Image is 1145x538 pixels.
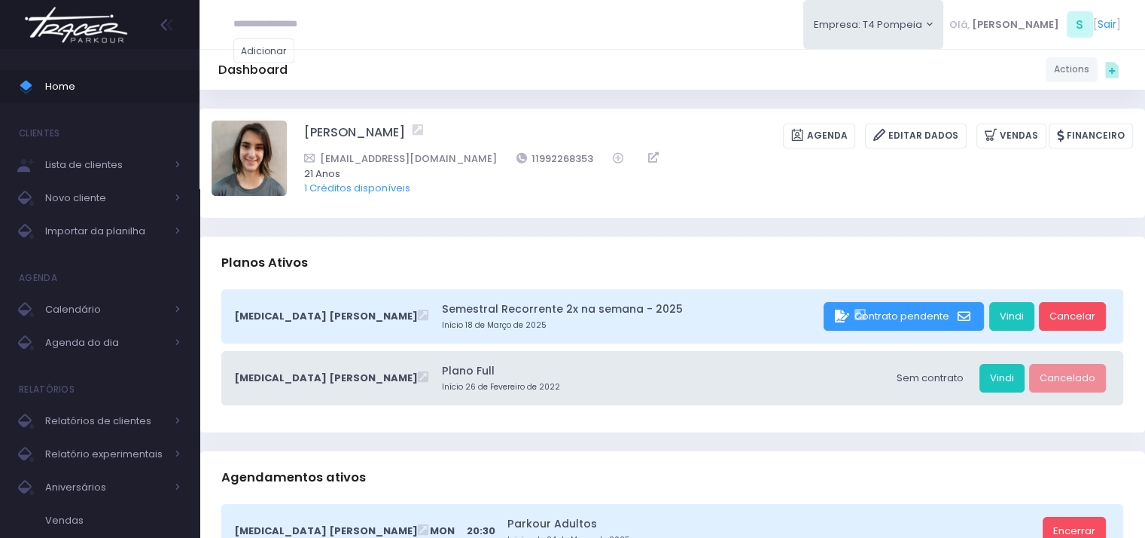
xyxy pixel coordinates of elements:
[979,364,1025,393] a: Vindi
[304,124,405,148] a: [PERSON_NAME]
[865,124,967,148] a: Editar Dados
[1067,11,1093,38] span: S
[442,301,819,317] a: Semestral Recorrente 2x na semana - 2025
[442,381,882,393] small: Início 26 de Fevereiro de 2022
[1049,124,1133,148] a: Financeiro
[19,118,59,148] h4: Clientes
[1046,57,1098,82] a: Actions
[45,333,166,353] span: Agenda do dia
[221,456,366,499] h3: Agendamentos ativos
[212,121,287,196] img: Paloma Botana
[989,302,1034,331] a: Vindi
[45,411,166,431] span: Relatórios de clientes
[233,38,295,63] a: Adicionar
[442,319,819,332] small: Início 18 de Março de 2025
[304,167,1113,182] span: 21 Anos
[45,77,181,96] span: Home
[304,181,410,195] a: 1 Créditos disponíveis
[516,151,594,167] a: 11992268353
[1039,302,1106,331] a: Cancelar
[442,363,882,379] a: Plano Full
[972,17,1059,32] span: [PERSON_NAME]
[45,155,166,175] span: Lista de clientes
[854,309,949,323] span: Contrato pendente
[304,151,497,167] a: [EMAIL_ADDRESS][DOMAIN_NAME]
[943,8,1126,41] div: [ ]
[218,63,288,78] h5: Dashboard
[45,478,166,497] span: Aniversários
[45,300,166,319] span: Calendário
[45,188,166,208] span: Novo cliente
[1098,17,1116,32] a: Sair
[45,511,181,530] span: Vendas
[212,121,287,200] label: Alterar foto de perfil
[221,241,308,284] h3: Planos Ativos
[234,309,418,324] span: [MEDICAL_DATA] [PERSON_NAME]
[976,124,1046,148] a: Vendas
[783,124,855,148] a: Agenda
[45,445,166,464] span: Relatório experimentais
[19,263,57,293] h4: Agenda
[886,364,974,393] div: Sem contrato
[507,516,1037,532] a: Parkour Adultos
[949,17,970,32] span: Olá,
[45,222,166,241] span: Importar da planilha
[1098,55,1126,84] div: Quick actions
[234,371,418,386] span: [MEDICAL_DATA] [PERSON_NAME]
[19,374,75,405] h4: Relatórios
